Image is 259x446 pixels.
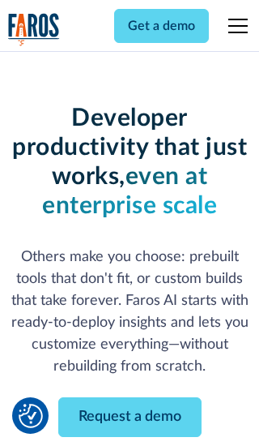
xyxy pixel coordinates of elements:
strong: Developer productivity that just works, [12,106,247,189]
a: Request a demo [58,397,202,437]
img: Logo of the analytics and reporting company Faros. [8,13,60,46]
img: Revisit consent button [19,404,43,428]
div: menu [219,6,251,45]
a: Get a demo [114,9,209,43]
button: Cookie Settings [19,404,43,428]
p: Others make you choose: prebuilt tools that don't fit, or custom builds that take forever. Faros ... [8,247,252,378]
a: home [8,13,60,46]
strong: even at enterprise scale [42,165,217,218]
